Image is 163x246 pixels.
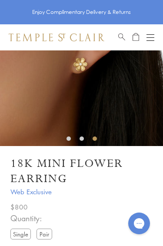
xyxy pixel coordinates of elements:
[118,32,125,43] a: Search
[10,202,28,213] span: $800
[133,32,139,43] a: Open Shopping Bag
[10,212,56,225] span: Quantity:
[10,156,153,186] h1: 18K Mini Flower Earring
[37,229,52,239] label: Pair
[9,33,104,41] img: Temple St. Clair
[124,209,154,237] iframe: Gorgias live chat messenger
[10,229,31,239] label: Single
[32,8,131,17] p: Enjoy Complimentary Delivery & Returns
[146,32,154,43] button: Open navigation
[10,186,153,197] span: Web Exclusive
